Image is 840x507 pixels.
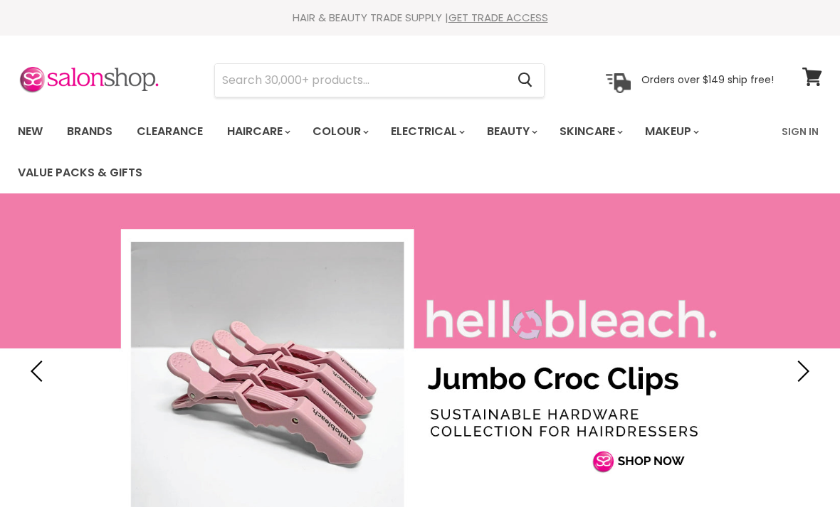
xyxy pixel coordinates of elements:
[25,357,53,385] button: Previous
[7,117,53,146] a: New
[7,111,773,193] ul: Main menu
[448,10,548,25] a: GET TRADE ACCESS
[641,73,774,86] p: Orders over $149 ship free!
[380,117,473,146] a: Electrical
[506,64,544,97] button: Search
[214,63,545,97] form: Product
[769,440,826,493] iframe: Gorgias live chat messenger
[634,117,708,146] a: Makeup
[7,158,153,188] a: Value Packs & Gifts
[126,117,214,146] a: Clearance
[302,117,377,146] a: Colour
[549,117,631,146] a: Skincare
[787,357,815,385] button: Next
[216,117,299,146] a: Haircare
[56,117,123,146] a: Brands
[215,64,506,97] input: Search
[476,117,546,146] a: Beauty
[773,117,827,146] a: Sign In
